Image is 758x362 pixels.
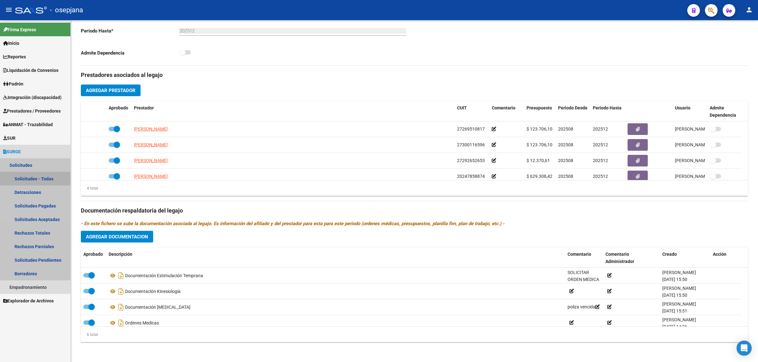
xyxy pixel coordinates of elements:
i: Descargar documento [117,302,125,312]
div: Documentación [MEDICAL_DATA] [109,302,562,312]
span: 202512 [593,174,608,179]
span: [DATE] 15:50 [662,277,687,282]
span: 27269510817 [457,126,485,131]
span: Prestador [134,105,154,110]
datatable-header-cell: Acción [710,248,742,268]
datatable-header-cell: Creado [660,248,710,268]
span: Reportes [3,53,26,60]
span: ANMAT - Trazabilidad [3,121,53,128]
span: Admite Dependencia [710,105,736,118]
span: Liquidación de Convenios [3,67,58,74]
div: Ordenes Medicas [109,318,562,328]
span: $ 12.370,61 [526,158,550,163]
span: CUIT [457,105,467,110]
span: [DATE] 14:36 [662,324,687,329]
button: Agregar Documentacion [81,231,153,242]
i: Descargar documento [117,271,125,281]
span: 27300116596 [457,142,485,147]
span: [PERSON_NAME] [662,301,696,307]
span: Comentario Administrador [605,252,634,264]
datatable-header-cell: Descripción [106,248,565,268]
span: Acción [713,252,726,257]
datatable-header-cell: Aprobado [106,101,131,122]
span: Comentario [492,105,515,110]
i: Descargar documento [117,286,125,296]
div: Documentación Estimulación Temprana [109,271,562,281]
span: Firma Express [3,26,36,33]
span: [PERSON_NAME] [DATE] [675,126,725,131]
span: [DATE] 15:50 [662,293,687,298]
datatable-header-cell: CUIT [454,101,489,122]
mat-icon: person [745,6,753,14]
datatable-header-cell: Aprobado [81,248,106,268]
span: Agregar Prestador [86,88,135,93]
span: SOLICITAR ORDEN MEDICA A LA BREVEDAD [568,270,600,296]
span: [PERSON_NAME] [662,317,696,322]
h3: Documentación respaldatoria del legajo [81,206,748,215]
span: [PERSON_NAME] [134,142,168,147]
span: [DATE] 15:51 [662,308,687,313]
datatable-header-cell: Comentario [489,101,524,122]
span: Prestadores / Proveedores [3,108,61,114]
datatable-header-cell: Periodo Desde [556,101,590,122]
span: [PERSON_NAME] [DATE] [675,174,725,179]
span: - osepjana [50,3,83,17]
span: 27292652653 [457,158,485,163]
datatable-header-cell: Comentario [565,248,603,268]
span: Comentario [568,252,591,257]
datatable-header-cell: Presupuesto [524,101,556,122]
span: Periodo Hasta [593,105,622,110]
span: 202512 [593,126,608,131]
div: Documentación Kinesiología [109,286,562,296]
span: 202508 [558,174,573,179]
span: Explorador de Archivos [3,297,54,304]
span: Presupuesto [526,105,552,110]
span: SURGE [3,148,21,155]
span: [PERSON_NAME] [662,286,696,291]
datatable-header-cell: Comentario Administrador [603,248,660,268]
span: Descripción [109,252,132,257]
button: Agregar Prestador [81,85,141,96]
div: Open Intercom Messenger [737,341,752,356]
i: - En este fichero se sube la documentación asociada al legajo. Es información del afiliado y del ... [81,221,504,226]
p: Admite Dependencia [81,50,179,56]
span: Padrón [3,80,23,87]
span: Creado [662,252,677,257]
span: [PERSON_NAME] [134,158,168,163]
span: poliza vencida [568,304,600,309]
span: 202512 [593,142,608,147]
span: [PERSON_NAME] [662,270,696,275]
span: [PERSON_NAME] [DATE] [675,142,725,147]
span: $ 123.706,10 [526,126,552,131]
span: Agregar Documentacion [86,234,148,240]
datatable-header-cell: Prestador [131,101,454,122]
div: 4 total [81,185,98,192]
i: Descargar documento [117,318,125,328]
h3: Prestadores asociados al legajo [81,71,748,79]
datatable-header-cell: Admite Dependencia [707,101,742,122]
span: Periodo Desde [558,105,587,110]
span: Aprobado [83,252,103,257]
span: 202508 [558,126,573,131]
span: $ 629.308,42 [526,174,552,179]
mat-icon: menu [5,6,13,14]
span: $ 123.706,10 [526,142,552,147]
span: Aprobado [109,105,128,110]
span: Integración (discapacidad) [3,94,62,101]
span: Usuario [675,105,690,110]
span: 202508 [558,142,573,147]
p: Periodo Hasta [81,27,179,34]
span: [PERSON_NAME] [134,126,168,131]
span: [PERSON_NAME] [DATE] [675,158,725,163]
datatable-header-cell: Periodo Hasta [590,101,625,122]
div: 6 total [81,331,98,338]
span: 20247858874 [457,174,485,179]
span: Inicio [3,40,19,47]
span: SUR [3,135,15,142]
datatable-header-cell: Usuario [672,101,707,122]
span: 202512 [593,158,608,163]
span: [PERSON_NAME] [134,174,168,179]
span: 202508 [558,158,573,163]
